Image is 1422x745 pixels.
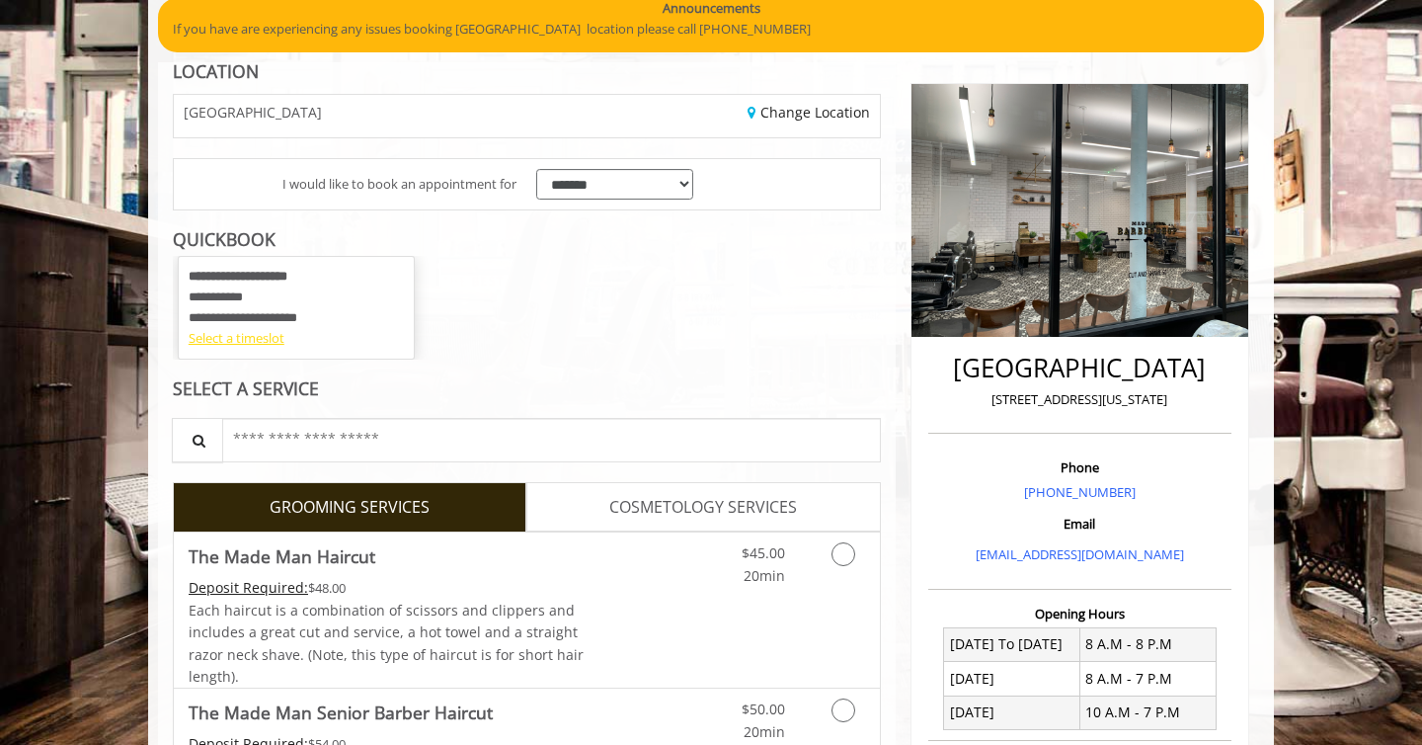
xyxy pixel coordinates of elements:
a: [EMAIL_ADDRESS][DOMAIN_NAME] [976,545,1184,563]
span: [GEOGRAPHIC_DATA] [184,105,322,120]
h2: [GEOGRAPHIC_DATA] [933,354,1226,382]
a: [PHONE_NUMBER] [1024,483,1136,501]
h3: Opening Hours [928,607,1231,621]
div: $48.00 [189,577,586,599]
td: [DATE] [944,696,1080,729]
span: 20min [744,566,785,585]
p: [STREET_ADDRESS][US_STATE] [933,389,1226,410]
a: Change Location [748,103,870,122]
b: LOCATION [173,59,259,83]
h3: Email [933,517,1226,531]
div: Select a timeslot [189,328,404,349]
td: [DATE] [944,662,1080,696]
td: [DATE] To [DATE] [944,627,1080,661]
td: 10 A.M - 7 P.M [1079,696,1216,729]
span: COSMETOLOGY SERVICES [609,495,797,521]
h3: Phone [933,460,1226,474]
span: This service needs some Advance to be paid before we block your appointment [189,578,308,597]
td: 8 A.M - 8 P.M [1079,627,1216,661]
p: If you have are experiencing any issues booking [GEOGRAPHIC_DATA] location please call [PHONE_NUM... [173,19,1249,40]
span: GROOMING SERVICES [270,495,430,521]
span: $45.00 [742,543,785,562]
span: $50.00 [742,700,785,718]
b: The Made Man Haircut [189,542,375,570]
span: I would like to book an appointment for [282,174,516,195]
b: QUICKBOOK [173,227,276,251]
span: 20min [744,722,785,741]
b: The Made Man Senior Barber Haircut [189,699,493,726]
button: Service Search [172,418,223,462]
td: 8 A.M - 7 P.M [1079,662,1216,696]
div: SELECT A SERVICE [173,379,881,398]
span: Each haircut is a combination of scissors and clippers and includes a great cut and service, a ho... [189,601,584,686]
